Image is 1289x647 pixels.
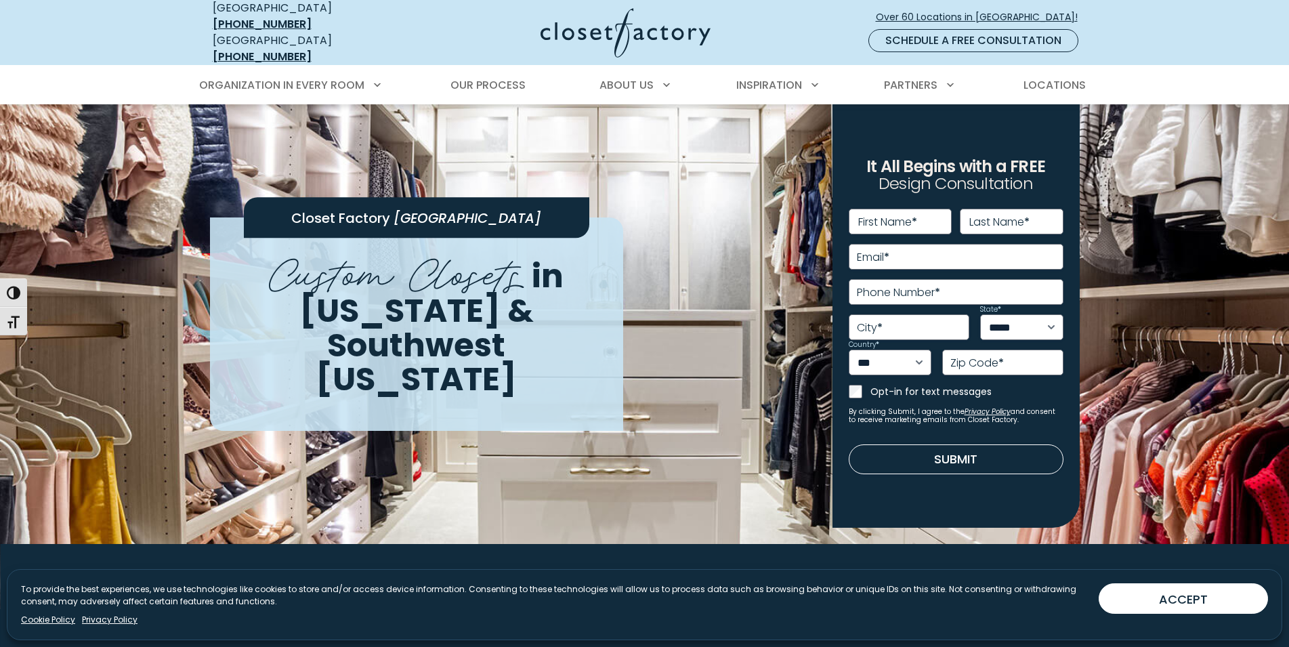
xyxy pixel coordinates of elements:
[394,209,541,228] span: [GEOGRAPHIC_DATA]
[875,5,1089,29] a: Over 60 Locations in [GEOGRAPHIC_DATA]!
[857,252,889,263] label: Email
[213,33,409,65] div: [GEOGRAPHIC_DATA]
[213,49,312,64] a: [PHONE_NUMBER]
[199,77,364,93] span: Organization in Every Room
[450,77,526,93] span: Our Process
[1023,77,1086,93] span: Locations
[980,306,1001,313] label: State
[299,253,564,402] span: in [US_STATE] & Southwest [US_STATE]
[849,341,879,348] label: Country
[1099,583,1268,614] button: ACCEPT
[868,29,1078,52] a: Schedule a Free Consultation
[965,406,1011,417] a: Privacy Policy
[541,8,711,58] img: Closet Factory Logo
[291,209,390,228] span: Closet Factory
[866,155,1045,178] span: It All Begins with a FREE
[82,614,138,626] a: Privacy Policy
[21,614,75,626] a: Cookie Policy
[190,66,1100,104] nav: Primary Menu
[849,408,1063,424] small: By clicking Submit, I agree to the and consent to receive marketing emails from Closet Factory.
[950,358,1004,369] label: Zip Code
[858,217,917,228] label: First Name
[736,77,802,93] span: Inspiration
[969,217,1030,228] label: Last Name
[213,16,312,32] a: [PHONE_NUMBER]
[849,444,1063,474] button: Submit
[870,385,1063,398] label: Opt-in for text messages
[599,77,654,93] span: About Us
[857,322,883,333] label: City
[857,287,940,298] label: Phone Number
[876,10,1089,24] span: Over 60 Locations in [GEOGRAPHIC_DATA]!
[884,77,937,93] span: Partners
[21,583,1088,608] p: To provide the best experiences, we use technologies like cookies to store and/or access device i...
[269,239,524,301] span: Custom Closets
[879,173,1033,195] span: Design Consultation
